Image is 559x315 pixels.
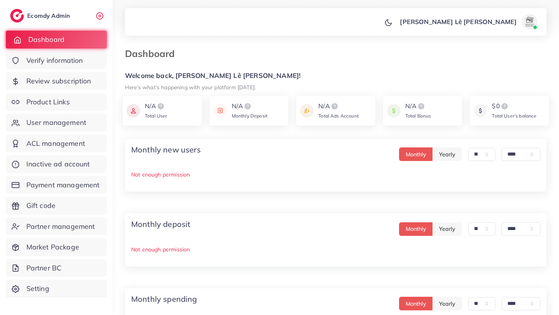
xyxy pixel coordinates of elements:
a: Dashboard [6,31,107,48]
img: icon payment [300,102,314,120]
a: Product Links [6,93,107,111]
img: icon payment [214,102,227,120]
span: Dashboard [28,35,64,45]
span: Total Bonus [405,113,431,119]
a: Review subscription [6,72,107,90]
span: Total User [145,113,167,119]
span: ACL management [26,138,85,149]
p: Not enough permission [131,170,540,179]
span: Partner BC [26,263,62,273]
h2: Ecomdy Admin [27,12,72,19]
p: Not enough permission [131,245,540,254]
a: Setting [6,280,107,298]
span: Payment management [26,180,100,190]
button: Yearly [432,297,462,310]
span: Total Ads Account [318,113,359,119]
img: logo [156,102,165,111]
h3: Dashboard [125,48,181,59]
img: logo [243,102,252,111]
div: $0 [492,102,536,111]
span: Review subscription [26,76,91,86]
div: N/A [318,102,359,111]
img: logo [500,102,509,111]
button: Monthly [399,222,433,236]
button: Monthly [399,147,433,161]
img: avatar [522,14,537,29]
span: User management [26,118,86,128]
span: Product Links [26,97,70,107]
p: [PERSON_NAME] Lê [PERSON_NAME] [400,17,517,26]
a: logoEcomdy Admin [10,9,72,22]
span: Total User’s balance [492,113,536,119]
a: ACL management [6,135,107,152]
h5: Welcome back, [PERSON_NAME] Lê [PERSON_NAME]! [125,72,547,80]
button: Yearly [432,222,462,236]
span: Market Package [26,242,79,252]
div: N/A [145,102,167,111]
img: logo [330,102,339,111]
a: User management [6,114,107,132]
h4: Monthly spending [131,294,197,304]
span: Monthly Deposit [232,113,267,119]
a: Gift code [6,197,107,215]
a: Partner BC [6,259,107,277]
a: Inactive ad account [6,155,107,173]
img: logo [10,9,24,22]
a: Partner management [6,218,107,235]
img: icon payment [127,102,140,120]
a: Verify information [6,52,107,69]
a: Payment management [6,176,107,194]
a: [PERSON_NAME] Lê [PERSON_NAME]avatar [396,14,540,29]
span: Partner management [26,222,95,232]
div: N/A [405,102,431,111]
span: Setting [26,284,49,294]
a: Market Package [6,238,107,256]
div: N/A [232,102,267,111]
img: icon payment [474,102,487,120]
small: Here's what's happening with your platform [DATE]. [125,84,256,90]
button: Yearly [432,147,462,161]
img: logo [417,102,426,111]
h4: Monthly deposit [131,220,190,229]
h4: Monthly new users [131,145,201,154]
span: Inactive ad account [26,159,90,169]
span: Verify information [26,55,83,66]
button: Monthly [399,297,433,310]
span: Gift code [26,201,56,211]
img: icon payment [387,102,401,120]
